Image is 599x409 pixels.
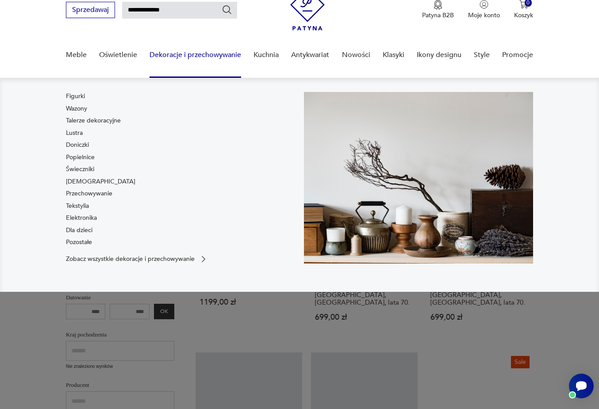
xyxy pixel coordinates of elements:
[66,202,89,210] a: Tekstylia
[66,141,89,149] a: Doniczki
[66,8,115,14] a: Sprzedawaj
[66,104,87,113] a: Wazony
[66,38,87,72] a: Meble
[66,214,97,222] a: Elektronika
[66,92,85,101] a: Figurki
[253,38,279,72] a: Kuchnia
[66,238,92,247] a: Pozostałe
[222,4,232,15] button: Szukaj
[66,2,115,18] button: Sprzedawaj
[474,38,490,72] a: Style
[66,153,95,162] a: Popielnice
[383,38,404,72] a: Klasyki
[150,38,241,72] a: Dekoracje i przechowywanie
[342,38,370,72] a: Nowości
[417,38,461,72] a: Ikony designu
[66,165,94,174] a: Świeczniki
[66,255,208,264] a: Zobacz wszystkie dekoracje i przechowywanie
[66,226,92,235] a: Dla dzieci
[66,116,121,125] a: Talerze dekoracyjne
[569,374,594,398] iframe: Smartsupp widget button
[304,92,533,264] img: cfa44e985ea346226f89ee8969f25989.jpg
[468,11,500,19] p: Moje konto
[514,11,533,19] p: Koszyk
[66,129,83,138] a: Lustra
[422,11,454,19] p: Patyna B2B
[66,256,195,262] p: Zobacz wszystkie dekoracje i przechowywanie
[291,38,329,72] a: Antykwariat
[99,38,137,72] a: Oświetlenie
[66,189,112,198] a: Przechowywanie
[502,38,533,72] a: Promocje
[66,177,135,186] a: [DEMOGRAPHIC_DATA]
